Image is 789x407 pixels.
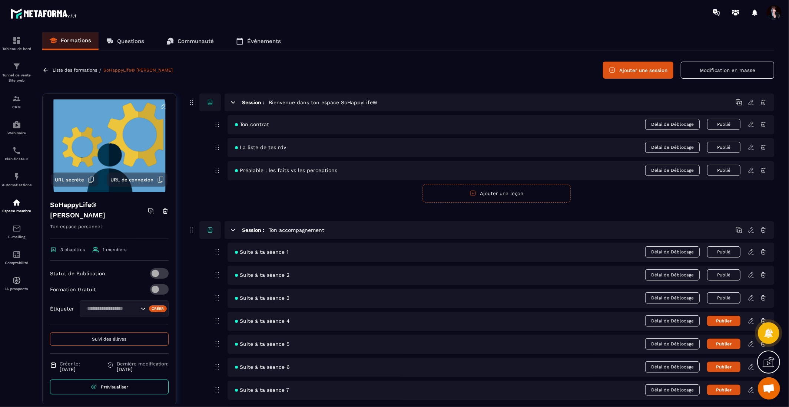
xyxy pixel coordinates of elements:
[269,226,324,234] h5: Ton accompagnement
[235,121,269,127] span: Ton contrat
[103,68,173,73] a: SoHappyLife® [PERSON_NAME]
[235,318,290,324] span: Suite à ta séance 4
[707,316,740,326] button: Publier
[2,209,32,213] p: Espace membre
[645,119,700,130] span: Délai de Déblocage
[178,38,214,45] p: Communauté
[51,173,98,187] button: URL secrète
[645,361,700,372] span: Délai de Déblocage
[235,341,289,347] span: Suite à ta séance 5
[2,56,32,89] a: formationformationTunnel de vente Site web
[2,115,32,141] a: automationsautomationsWebinaire
[53,68,97,73] a: Liste des formations
[235,144,286,150] span: La liste de tes rdv
[645,292,700,303] span: Délai de Déblocage
[60,367,80,372] p: [DATE]
[50,200,148,220] h4: SoHappyLife® [PERSON_NAME]
[117,367,169,372] p: [DATE]
[55,177,84,183] span: URL secrète
[12,250,21,259] img: accountant
[645,269,700,280] span: Délai de Déblocage
[645,315,700,326] span: Délai de Déblocage
[101,384,128,390] span: Prévisualiser
[235,249,288,255] span: Suite à ta séance 1
[707,142,740,153] button: Publié
[247,38,281,45] p: Événements
[707,165,740,176] button: Publié
[235,295,289,301] span: Suite à ta séance 3
[12,224,21,233] img: email
[12,172,21,181] img: automations
[117,361,169,367] span: Dernière modification:
[50,286,96,292] p: Formation Gratuit
[229,32,288,50] a: Événements
[2,131,32,135] p: Webinaire
[2,157,32,161] p: Planificateur
[50,270,105,276] p: Statut de Publication
[12,276,21,285] img: automations
[2,244,32,270] a: accountantaccountantComptabilité
[117,38,144,45] p: Questions
[50,222,169,239] p: Ton espace personnel
[84,305,139,313] input: Search for option
[12,62,21,71] img: formation
[2,30,32,56] a: formationformationTableau de bord
[2,105,32,109] p: CRM
[235,167,337,173] span: Préalable : les faits vs les perceptions
[99,67,102,74] span: /
[2,141,32,167] a: schedulerschedulerPlanificateur
[2,47,32,51] p: Tableau de bord
[758,377,780,400] a: Ouvrir le chat
[50,332,169,346] button: Suivi des élèves
[707,292,740,303] button: Publié
[60,361,80,367] span: Créer le:
[61,37,91,44] p: Formations
[2,89,32,115] a: formationformationCRM
[50,306,74,312] p: Étiqueter
[149,305,167,312] div: Créer
[235,387,289,393] span: Suite à ta séance 7
[645,246,700,257] span: Délai de Déblocage
[422,184,571,203] button: Ajouter une leçon
[235,272,289,278] span: Suite à ta séance 2
[92,337,127,342] span: Suivi des élèves
[12,198,21,207] img: automations
[60,247,85,252] span: 3 chapitres
[645,142,700,153] span: Délai de Déblocage
[2,261,32,265] p: Comptabilité
[2,287,32,291] p: IA prospects
[603,62,673,79] button: Ajouter une session
[12,120,21,129] img: automations
[681,62,774,79] button: Modification en masse
[42,32,99,50] a: Formations
[2,235,32,239] p: E-mailing
[159,32,221,50] a: Communauté
[10,7,77,20] img: logo
[707,362,740,372] button: Publier
[242,99,264,105] h6: Session :
[2,167,32,193] a: automationsautomationsAutomatisations
[103,247,126,252] span: 1 members
[110,177,153,183] span: URL de connexion
[12,146,21,155] img: scheduler
[2,193,32,219] a: automationsautomationsEspace membre
[80,300,169,317] div: Search for option
[645,384,700,395] span: Délai de Déblocage
[707,269,740,280] button: Publié
[2,183,32,187] p: Automatisations
[242,227,264,233] h6: Session :
[269,99,377,106] h5: Bienvenue dans ton espace SoHappyLife®
[707,119,740,130] button: Publié
[50,380,169,394] a: Prévisualiser
[48,99,170,192] img: background
[707,246,740,257] button: Publié
[707,339,740,349] button: Publier
[12,94,21,103] img: formation
[235,364,290,370] span: Suite à ta séance 6
[645,338,700,349] span: Délai de Déblocage
[707,385,740,395] button: Publier
[107,173,168,187] button: URL de connexion
[2,219,32,244] a: emailemailE-mailing
[12,36,21,45] img: formation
